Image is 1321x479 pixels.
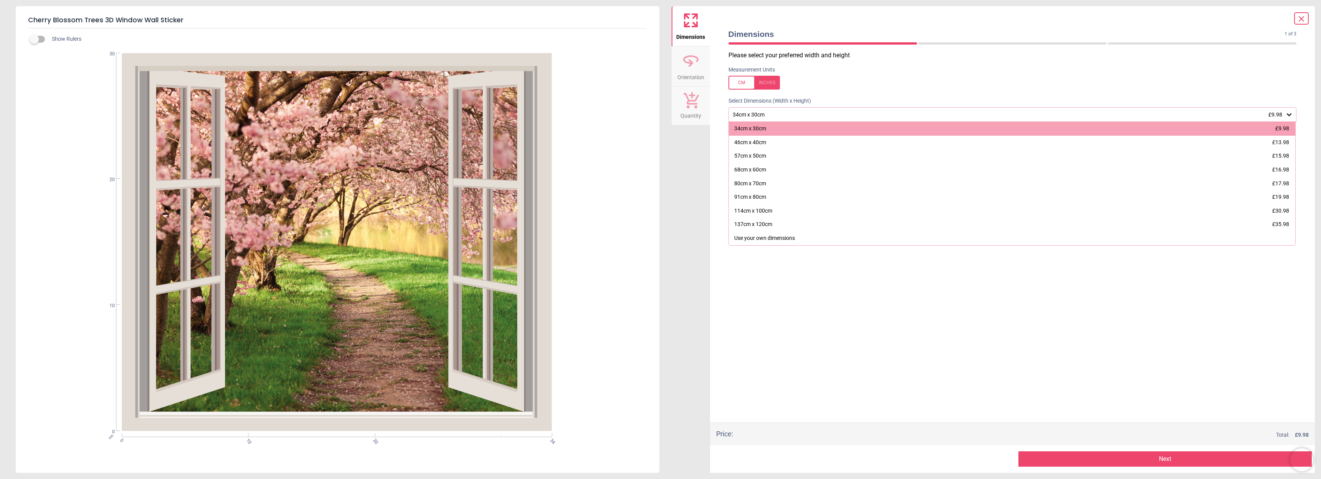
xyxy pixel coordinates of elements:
div: Price : [716,429,733,439]
span: 1 of 3 [1285,31,1296,37]
button: Quantity [672,86,710,125]
span: 0 [100,429,115,435]
div: Use your own dimensions [734,235,795,242]
div: 57cm x 50cm [734,152,766,160]
button: Dimensions [672,6,710,46]
span: 20 [371,437,376,442]
span: £35.98 [1272,221,1289,227]
div: 46cm x 40cm [734,139,766,146]
span: cm [108,433,114,440]
p: Please select your preferred width and height [728,51,1303,60]
div: 91cm x 80cm [734,193,766,201]
span: £ [1295,431,1309,439]
span: Dimensions [728,28,1285,40]
span: £17.98 [1272,180,1289,186]
span: 10 [245,437,250,442]
label: Measurement Units [728,66,775,74]
span: £15.98 [1272,153,1289,159]
span: £9.98 [1275,125,1289,131]
div: 34cm x 30cm [732,111,1286,118]
span: 30 [100,51,115,57]
h5: Cherry Blossom Trees 3D Window Wall Sticker [28,12,647,28]
span: Quantity [680,108,701,120]
div: 114cm x 100cm [734,207,772,215]
div: 137cm x 120cm [734,221,772,228]
label: Select Dimensions (Width x Height) [722,97,811,105]
span: Dimensions [676,30,705,41]
span: 34 [548,437,553,442]
button: Next [1018,451,1312,467]
span: 0 [118,437,123,442]
span: 9.98 [1298,432,1309,438]
span: 20 [100,176,115,183]
span: £9.98 [1268,111,1282,118]
button: Orientation [672,47,710,86]
span: £30.98 [1272,208,1289,214]
div: 68cm x 60cm [734,166,766,174]
iframe: Brevo live chat [1290,448,1313,471]
div: Total: [745,431,1309,439]
span: £16.98 [1272,166,1289,173]
span: £13.98 [1272,139,1289,145]
span: £19.98 [1272,194,1289,200]
span: Orientation [677,70,704,81]
div: 34cm x 30cm [734,125,766,133]
span: 10 [100,303,115,309]
div: 80cm x 70cm [734,180,766,188]
div: Show Rulers [34,35,659,44]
